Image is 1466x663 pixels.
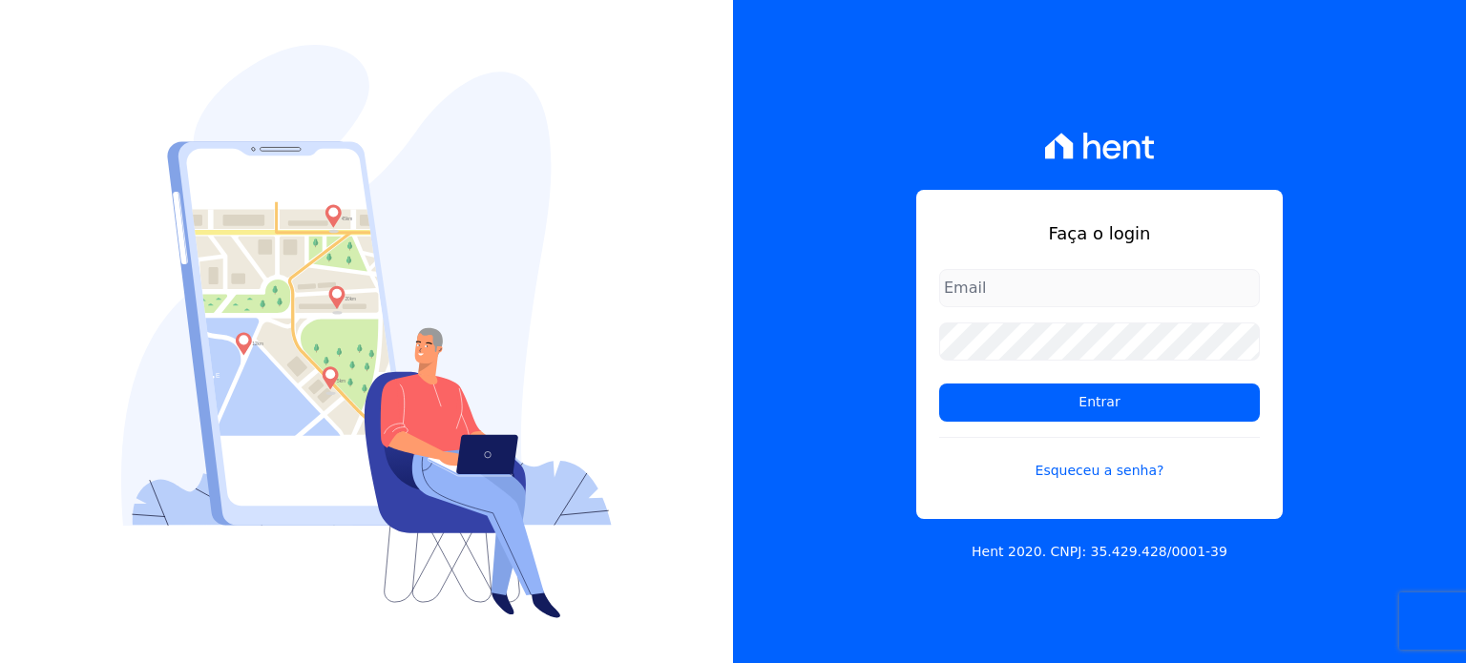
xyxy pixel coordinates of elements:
[939,383,1260,422] input: Entrar
[939,437,1260,481] a: Esqueceu a senha?
[939,269,1260,307] input: Email
[121,45,612,618] img: Login
[972,542,1227,562] p: Hent 2020. CNPJ: 35.429.428/0001-39
[939,220,1260,246] h1: Faça o login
